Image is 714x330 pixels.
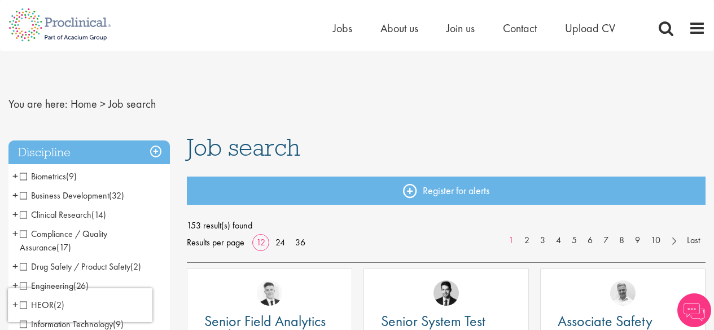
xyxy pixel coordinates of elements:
[100,96,106,111] span: >
[677,293,711,327] img: Chatbot
[503,234,519,247] a: 1
[20,190,124,201] span: Business Development
[566,234,582,247] a: 5
[550,234,567,247] a: 4
[12,206,18,223] span: +
[503,21,537,36] a: Contact
[333,21,352,36] a: Jobs
[582,234,598,247] a: 6
[519,234,535,247] a: 2
[187,234,244,251] span: Results per page
[20,190,109,201] span: Business Development
[66,170,77,182] span: (9)
[610,280,636,306] img: Joshua Bye
[187,132,300,162] span: Job search
[20,318,124,330] span: Information Technology
[108,96,156,111] span: Job search
[598,234,614,247] a: 7
[20,280,73,292] span: Engineering
[130,261,141,272] span: (2)
[8,288,152,322] iframe: reCAPTCHA
[380,21,418,36] a: About us
[291,236,309,248] a: 36
[252,236,269,248] a: 12
[113,318,124,330] span: (9)
[20,261,130,272] span: Drug Safety / Product Safety
[12,225,18,242] span: +
[20,228,107,253] span: Compliance / Quality Assurance
[20,170,77,182] span: Biometrics
[535,234,551,247] a: 3
[91,209,106,221] span: (14)
[187,177,706,205] a: Register for alerts
[614,234,630,247] a: 8
[433,280,459,306] img: Thomas Wenig
[8,140,170,165] h3: Discipline
[12,168,18,184] span: +
[446,21,475,36] a: Join us
[271,236,289,248] a: 24
[257,280,282,306] img: Nicolas Daniel
[73,280,89,292] span: (26)
[20,280,89,292] span: Engineering
[20,209,91,221] span: Clinical Research
[12,277,18,294] span: +
[20,170,66,182] span: Biometrics
[20,261,141,272] span: Drug Safety / Product Safety
[20,209,106,221] span: Clinical Research
[681,234,706,247] a: Last
[8,96,68,111] span: You are here:
[187,217,706,234] span: 153 result(s) found
[109,190,124,201] span: (32)
[12,187,18,204] span: +
[20,318,113,330] span: Information Technology
[645,234,666,247] a: 10
[56,241,71,253] span: (17)
[71,96,97,111] a: breadcrumb link
[629,234,646,247] a: 9
[12,258,18,275] span: +
[565,21,615,36] a: Upload CV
